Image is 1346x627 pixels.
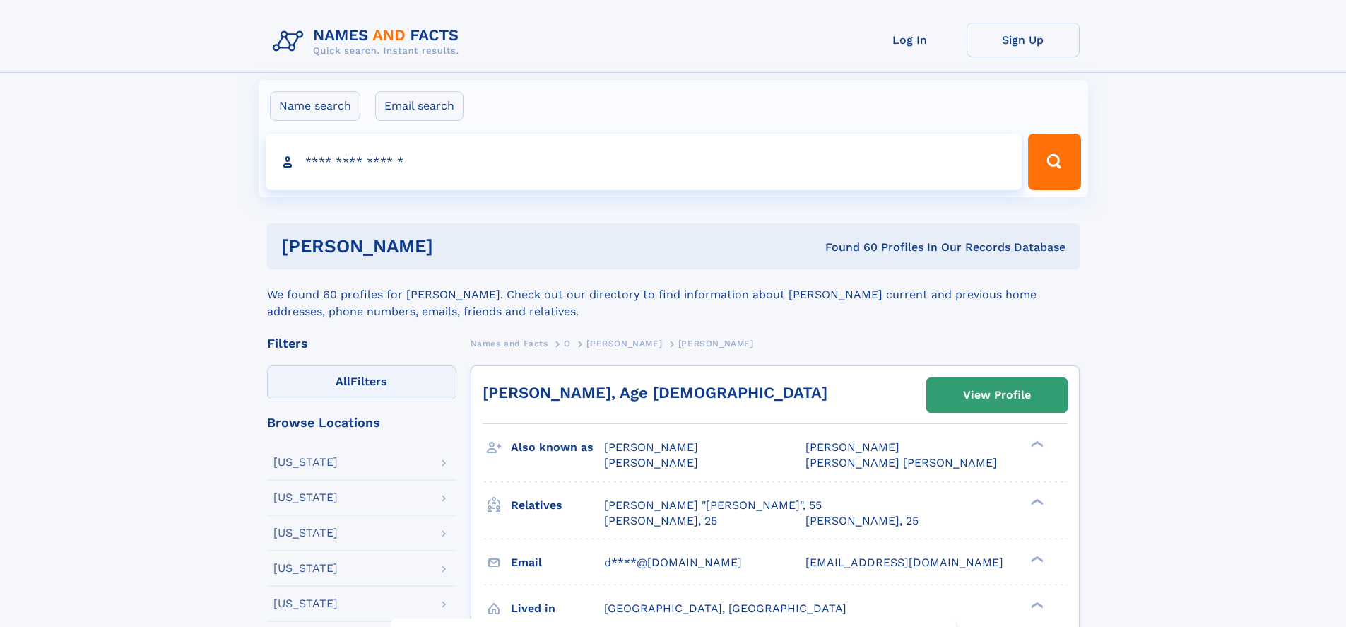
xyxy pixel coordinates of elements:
[471,334,548,352] a: Names and Facts
[270,91,360,121] label: Name search
[805,513,919,529] a: [PERSON_NAME], 25
[629,240,1065,255] div: Found 60 Profiles In Our Records Database
[805,556,1003,569] span: [EMAIL_ADDRESS][DOMAIN_NAME]
[564,339,571,348] span: O
[511,435,604,459] h3: Also known as
[927,378,1067,412] a: View Profile
[483,384,827,402] a: [PERSON_NAME], Age [DEMOGRAPHIC_DATA]
[273,492,338,503] div: [US_STATE]
[1027,497,1044,506] div: ❯
[267,416,456,429] div: Browse Locations
[564,334,571,352] a: O
[266,134,1022,190] input: search input
[1027,440,1044,449] div: ❯
[336,375,350,388] span: All
[267,269,1080,320] div: We found 60 profiles for [PERSON_NAME]. Check out our directory to find information about [PERSON...
[586,339,662,348] span: [PERSON_NAME]
[273,598,338,609] div: [US_STATE]
[805,456,997,469] span: [PERSON_NAME] [PERSON_NAME]
[511,597,604,621] h3: Lived in
[273,563,338,574] div: [US_STATE]
[267,365,456,399] label: Filters
[678,339,754,348] span: [PERSON_NAME]
[375,91,464,121] label: Email search
[511,551,604,575] h3: Email
[586,334,662,352] a: [PERSON_NAME]
[273,457,338,468] div: [US_STATE]
[604,498,822,513] a: [PERSON_NAME] "[PERSON_NAME]", 55
[281,238,630,255] h1: [PERSON_NAME]
[604,456,698,469] span: [PERSON_NAME]
[805,440,899,454] span: [PERSON_NAME]
[1028,134,1080,190] button: Search Button
[604,602,846,615] span: [GEOGRAPHIC_DATA], [GEOGRAPHIC_DATA]
[1027,600,1044,609] div: ❯
[604,513,717,529] a: [PERSON_NAME], 25
[273,527,338,539] div: [US_STATE]
[267,337,456,350] div: Filters
[854,23,967,57] a: Log In
[267,23,471,61] img: Logo Names and Facts
[1027,554,1044,563] div: ❯
[511,493,604,517] h3: Relatives
[604,440,698,454] span: [PERSON_NAME]
[963,379,1031,411] div: View Profile
[967,23,1080,57] a: Sign Up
